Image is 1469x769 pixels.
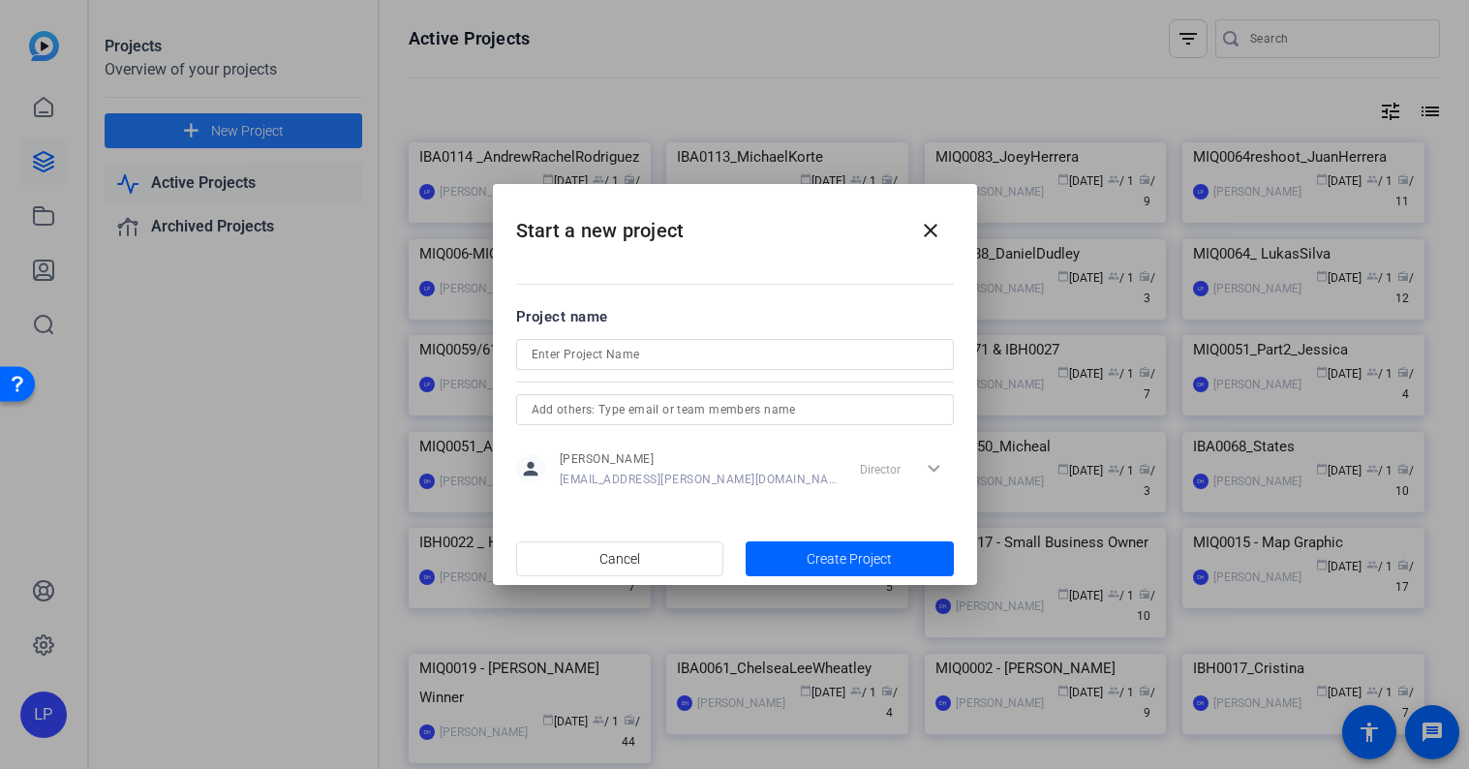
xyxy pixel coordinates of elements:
span: Create Project [807,549,892,569]
span: [PERSON_NAME] [560,451,838,467]
span: [EMAIL_ADDRESS][PERSON_NAME][DOMAIN_NAME] [560,472,838,487]
input: Enter Project Name [532,343,938,366]
input: Add others: Type email or team members name [532,398,938,421]
h2: Start a new project [493,184,977,262]
div: Project name [516,306,954,327]
mat-icon: close [919,219,942,242]
mat-icon: person [516,454,545,483]
button: Create Project [746,541,954,576]
button: Cancel [516,541,724,576]
span: Cancel [599,540,640,577]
